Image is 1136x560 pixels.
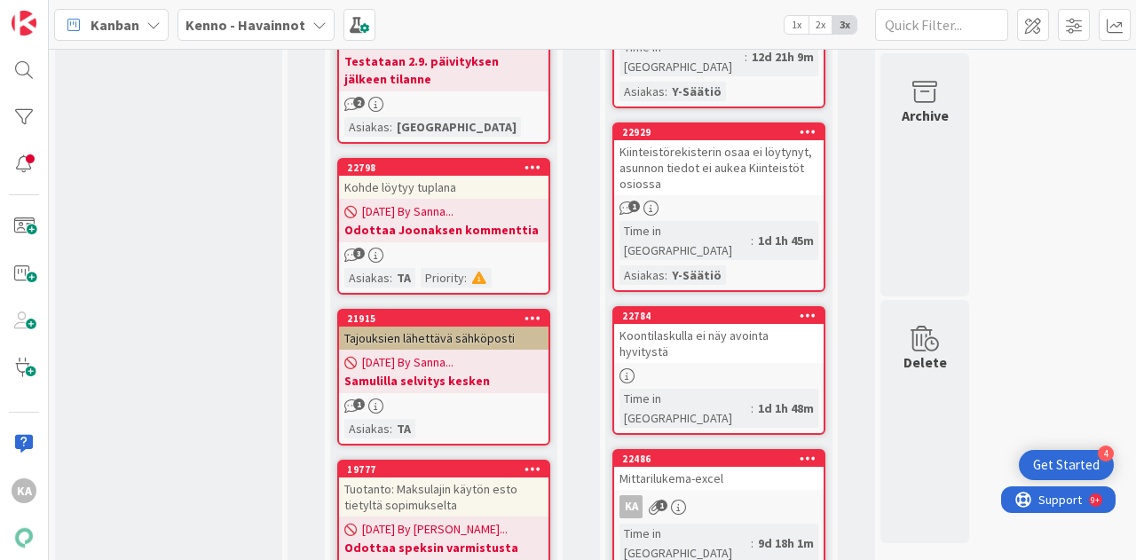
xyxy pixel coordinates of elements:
b: Testataan 2.9. päivityksen jälkeen tilanne [344,52,543,88]
div: [GEOGRAPHIC_DATA] [392,117,521,137]
div: 22486Mittarilukema-excel [614,451,824,490]
div: Time in [GEOGRAPHIC_DATA] [619,37,745,76]
div: Asiakas [619,265,665,285]
b: Kenno - Havainnot [185,16,305,34]
div: Tuotanto: Maksulajin käytön esto tietyltä sopimukselta [339,477,548,517]
div: Archive [902,105,949,126]
span: 2x [809,16,832,34]
span: : [665,265,667,285]
div: 9d 18h 1m [753,533,818,553]
b: Odottaa Joonaksen kommenttia [344,221,543,239]
span: : [390,419,392,438]
span: 1 [353,398,365,410]
span: 3x [832,16,856,34]
div: 19777 [339,461,548,477]
div: 22784Koontilaskulla ei näy avointa hyvitystä [614,308,824,363]
div: 22929Kiinteistörekisterin osaa ei löytynyt, asunnon tiedot ei aukea Kiinteistöt osiossa [614,124,824,195]
div: 21915 [347,312,548,325]
div: 22929 [614,124,824,140]
div: Asiakas [344,419,390,438]
a: 22929Kiinteistörekisterin osaa ei löytynyt, asunnon tiedot ei aukea Kiinteistöt osiossaTime in [G... [612,122,825,292]
div: Asiakas [344,268,390,288]
span: [DATE] By Sanna... [362,202,454,221]
b: Samulilla selvitys kesken [344,372,543,390]
div: 22486 [614,451,824,467]
div: KA [614,495,824,518]
div: TA [392,419,415,438]
div: 22784 [614,308,824,324]
input: Quick Filter... [875,9,1008,41]
div: Open Get Started checklist, remaining modules: 4 [1019,450,1114,480]
span: : [745,47,747,67]
span: : [751,533,753,553]
span: [DATE] By Sanna... [362,353,454,372]
div: 22798 [339,160,548,176]
div: Tajouksien lähettävä sähköposti [339,327,548,350]
div: 4 [1098,446,1114,461]
div: 21915Tajouksien lähettävä sähköposti [339,311,548,350]
img: avatar [12,525,36,550]
span: 1 [656,500,667,511]
div: 22798 [347,162,548,174]
span: : [751,231,753,250]
span: : [390,117,392,137]
div: Kohde löytyy tuplana [339,176,548,199]
div: 22798Kohde löytyy tuplana [339,160,548,199]
div: Kiinteistörekisterin osaa ei löytynyt, asunnon tiedot ei aukea Kiinteistöt osiossa [614,140,824,195]
div: Priority [421,268,464,288]
span: 3 [353,248,365,259]
div: Asiakas [344,117,390,137]
div: Time in [GEOGRAPHIC_DATA] [619,389,751,428]
div: Koontilaskulla ei näy avointa hyvitystä [614,324,824,363]
span: : [751,398,753,418]
div: 12d 21h 9m [747,47,818,67]
span: Kanban [91,14,139,35]
div: Y-Säätiö [667,82,726,101]
span: 1 [628,201,640,212]
a: 21915Tajouksien lähettävä sähköposti[DATE] By Sanna...Samulilla selvitys keskenAsiakas:TA [337,309,550,446]
span: : [464,268,467,288]
div: TA [392,268,415,288]
div: 22929 [622,126,824,138]
div: Asiakas [619,82,665,101]
div: 9+ [90,7,99,21]
div: KA [619,495,643,518]
div: 22486 [622,453,824,465]
div: 19777 [347,463,548,476]
div: 1d 1h 45m [753,231,818,250]
div: Mittarilukema-excel [614,467,824,490]
b: Odottaa speksin varmistusta [344,539,543,556]
div: 21915 [339,311,548,327]
div: KA [12,478,36,503]
span: Support [37,3,81,24]
div: 19777Tuotanto: Maksulajin käytön esto tietyltä sopimukselta [339,461,548,517]
div: Time in [GEOGRAPHIC_DATA] [619,221,751,260]
span: 2 [353,97,365,108]
span: : [665,82,667,101]
img: Visit kanbanzone.com [12,11,36,35]
div: 1d 1h 48m [753,398,818,418]
span: 1x [785,16,809,34]
div: Delete [903,351,947,373]
a: 22798Kohde löytyy tuplana[DATE] By Sanna...Odottaa Joonaksen kommenttiaAsiakas:TAPriority: [337,158,550,295]
div: 22784 [622,310,824,322]
div: Y-Säätiö [667,265,726,285]
span: : [390,268,392,288]
a: 22784Koontilaskulla ei näy avointa hyvitystäTime in [GEOGRAPHIC_DATA]:1d 1h 48m [612,306,825,435]
div: Get Started [1033,456,1100,474]
span: [DATE] By [PERSON_NAME]... [362,520,508,539]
